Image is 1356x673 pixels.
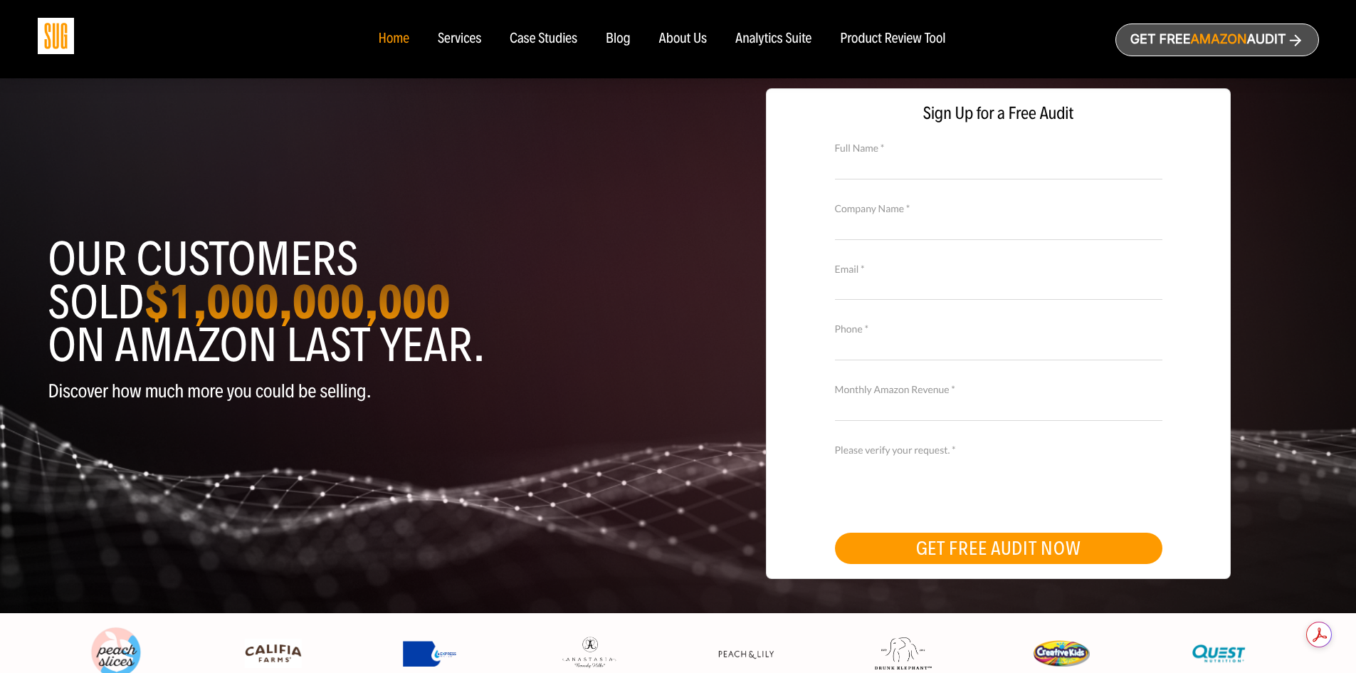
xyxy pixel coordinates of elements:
a: Home [378,31,409,47]
label: Company Name * [835,201,1162,216]
img: Express Water [403,641,460,667]
img: Califia Farms [245,639,302,669]
img: Drunk Elephant [875,637,932,670]
input: Contact Number * [835,335,1162,360]
img: Creative Kids [1033,640,1090,667]
input: Full Name * [835,154,1162,179]
label: Email * [835,261,1162,277]
button: GET FREE AUDIT NOW [835,533,1162,564]
img: Anastasia Beverly Hills [560,636,617,670]
h1: Our customers sold on Amazon last year. [48,238,668,367]
a: Product Review Tool [840,31,945,47]
label: Please verify your request. * [835,442,1162,458]
input: Monthly Amazon Revenue * [835,396,1162,421]
img: Quest Nutriton [1190,639,1247,669]
iframe: reCAPTCHA [835,456,1051,511]
input: Company Name * [835,214,1162,239]
input: Email * [835,275,1162,300]
label: Monthly Amazon Revenue * [835,382,1162,397]
a: Services [438,31,481,47]
a: About Us [659,31,708,47]
a: Case Studies [510,31,577,47]
span: Sign Up for a Free Audit [781,103,1216,124]
p: Discover how much more you could be selling. [48,381,668,402]
a: Blog [606,31,631,47]
span: Amazon [1190,32,1246,47]
img: Peach & Lily [718,649,774,659]
img: Sug [38,18,74,54]
label: Phone * [835,321,1162,337]
strong: $1,000,000,000 [144,273,450,331]
a: Get freeAmazonAudit [1115,24,1319,56]
a: Analytics Suite [735,31,811,47]
label: Full Name * [835,140,1162,156]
